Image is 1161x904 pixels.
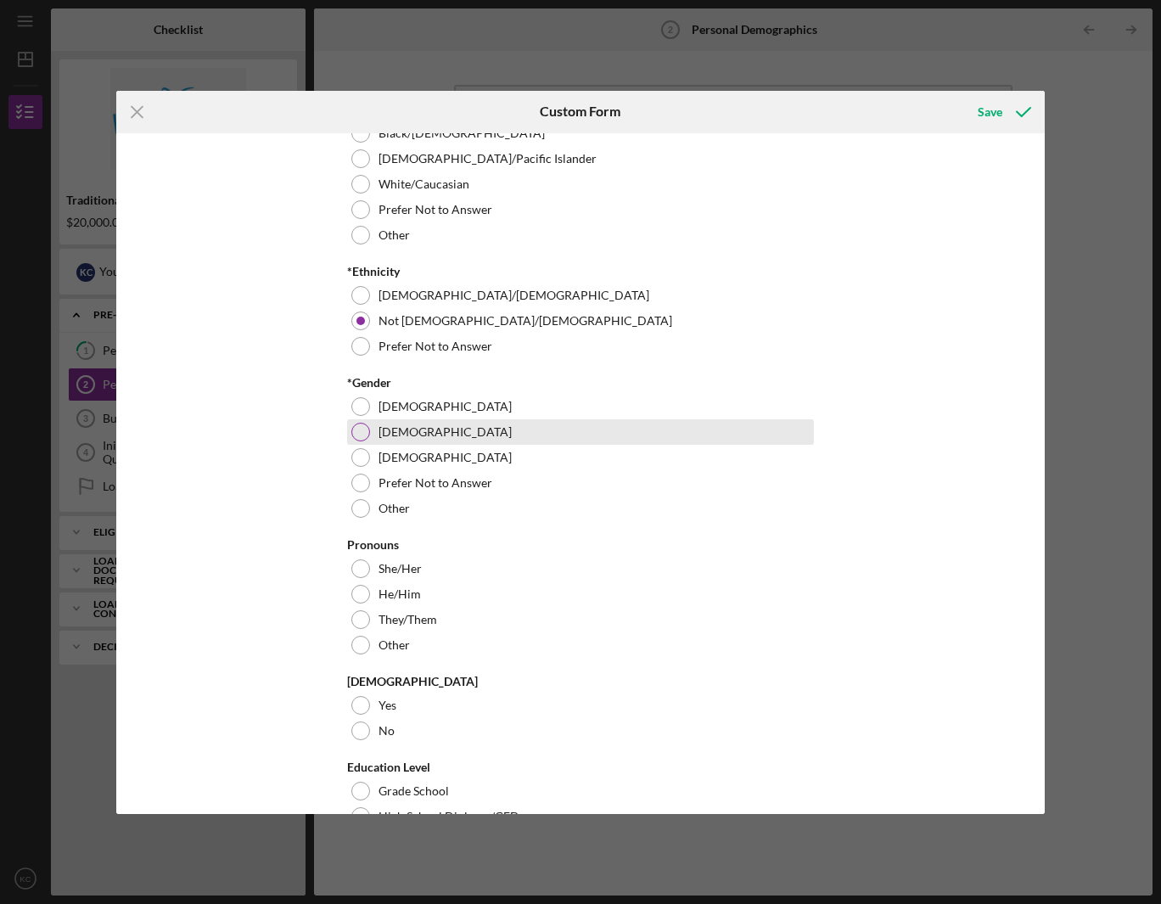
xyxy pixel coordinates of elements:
label: They/Them [379,613,437,626]
label: Prefer Not to Answer [379,340,492,353]
label: [DEMOGRAPHIC_DATA]/Pacific Islander [379,152,597,166]
label: Not [DEMOGRAPHIC_DATA]/[DEMOGRAPHIC_DATA] [379,314,672,328]
label: White/Caucasian [379,177,469,191]
label: [DEMOGRAPHIC_DATA]/[DEMOGRAPHIC_DATA] [379,289,649,302]
label: [DEMOGRAPHIC_DATA] [379,425,512,439]
h6: Custom Form [540,104,620,119]
div: Education Level [347,761,814,774]
label: Prefer Not to Answer [379,203,492,216]
div: [DEMOGRAPHIC_DATA] [347,675,814,688]
div: *Ethnicity [347,265,814,278]
label: Black/[DEMOGRAPHIC_DATA] [379,126,545,140]
label: Prefer Not to Answer [379,476,492,490]
label: No [379,724,395,738]
label: Grade School [379,784,449,798]
label: Yes [379,699,396,712]
button: Save [961,95,1045,129]
label: Other [379,228,410,242]
label: He/Him [379,587,421,601]
label: Other [379,502,410,515]
label: High School Diploma/GED [379,810,519,823]
label: [DEMOGRAPHIC_DATA] [379,451,512,464]
label: Other [379,638,410,652]
div: Pronouns [347,538,814,552]
label: [DEMOGRAPHIC_DATA] [379,400,512,413]
label: She/Her [379,562,422,576]
div: *Gender [347,376,814,390]
div: Save [978,95,1002,129]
